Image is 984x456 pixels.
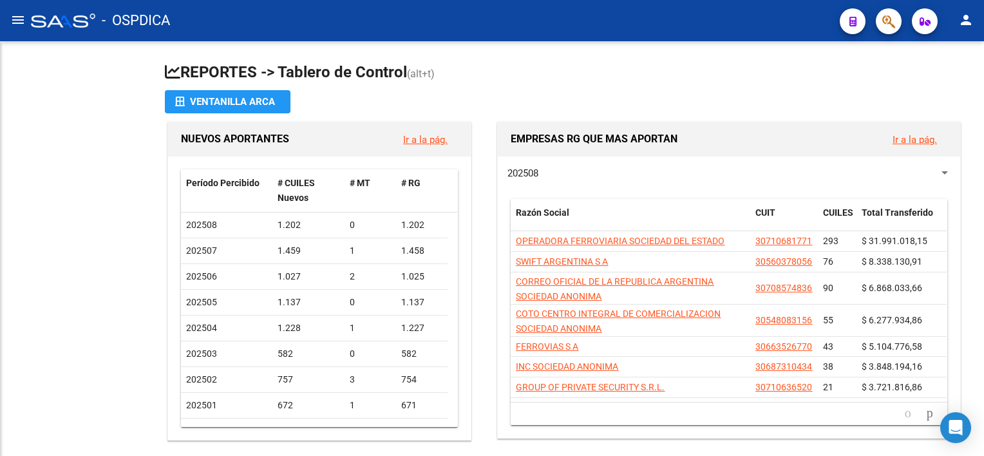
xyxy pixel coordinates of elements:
[755,382,812,392] span: 30710636520
[278,321,339,336] div: 1.228
[186,245,217,256] span: 202507
[186,323,217,333] span: 202504
[755,207,775,218] span: CUIT
[401,372,442,387] div: 754
[393,128,458,151] button: Ir a la pág.
[862,207,933,218] span: Total Transferido
[278,424,339,439] div: 77
[401,218,442,233] div: 1.202
[899,406,917,421] a: go to previous page
[278,398,339,413] div: 672
[823,283,833,293] span: 90
[278,372,339,387] div: 757
[862,283,922,293] span: $ 6.868.033,66
[818,199,856,242] datatable-header-cell: CUILES
[862,361,922,372] span: $ 3.848.194,16
[958,12,974,28] mat-icon: person
[350,424,391,439] div: 8
[516,207,569,218] span: Razón Social
[278,347,339,361] div: 582
[755,361,812,372] span: 30687310434
[350,347,391,361] div: 0
[755,283,812,293] span: 30708574836
[272,169,345,212] datatable-header-cell: # CUILES Nuevos
[278,243,339,258] div: 1.459
[516,276,714,301] span: CORREO OFICIAL DE LA REPUBLICA ARGENTINA SOCIEDAD ANONIMA
[350,218,391,233] div: 0
[856,199,947,242] datatable-header-cell: Total Transferido
[862,315,922,325] span: $ 6.277.934,86
[401,321,442,336] div: 1.227
[823,341,833,352] span: 43
[401,243,442,258] div: 1.458
[401,347,442,361] div: 582
[350,398,391,413] div: 1
[401,398,442,413] div: 671
[278,269,339,284] div: 1.027
[401,178,421,188] span: # RG
[181,133,289,145] span: NUEVOS APORTANTES
[407,68,435,80] span: (alt+t)
[401,295,442,310] div: 1.137
[396,169,448,212] datatable-header-cell: # RG
[175,90,280,113] div: Ventanilla ARCA
[186,400,217,410] span: 202501
[350,243,391,258] div: 1
[516,309,721,334] span: COTO CENTRO INTEGRAL DE COMERCIALIZACION SOCIEDAD ANONIMA
[102,6,170,35] span: - OSPDICA
[862,236,927,246] span: $ 31.991.018,15
[516,382,665,392] span: GROUP OF PRIVATE SECURITY S.R.L.
[823,315,833,325] span: 55
[750,199,818,242] datatable-header-cell: CUIT
[516,361,618,372] span: INC SOCIEDAD ANONIMA
[186,374,217,385] span: 202502
[823,361,833,372] span: 38
[350,372,391,387] div: 3
[186,348,217,359] span: 202503
[882,128,947,151] button: Ir a la pág.
[186,297,217,307] span: 202505
[278,218,339,233] div: 1.202
[186,178,260,188] span: Período Percibido
[278,178,315,203] span: # CUILES Nuevos
[516,256,608,267] span: SWIFT ARGENTINA S A
[940,412,971,443] div: Open Intercom Messenger
[350,178,370,188] span: # MT
[823,207,853,218] span: CUILES
[186,220,217,230] span: 202508
[862,382,922,392] span: $ 3.721.816,86
[403,134,448,146] a: Ir a la pág.
[511,133,677,145] span: EMPRESAS RG QUE MAS APORTAN
[862,256,922,267] span: $ 8.338.130,91
[755,256,812,267] span: 30560378056
[10,12,26,28] mat-icon: menu
[181,169,272,212] datatable-header-cell: Período Percibido
[893,134,937,146] a: Ir a la pág.
[921,406,939,421] a: go to next page
[401,269,442,284] div: 1.025
[823,236,838,246] span: 293
[516,341,578,352] span: FERROVIAS S A
[165,90,290,113] button: Ventanilla ARCA
[345,169,396,212] datatable-header-cell: # MT
[186,426,217,436] span: 202412
[755,315,812,325] span: 30548083156
[350,295,391,310] div: 0
[350,269,391,284] div: 2
[755,341,812,352] span: 30663526770
[823,256,833,267] span: 76
[186,271,217,281] span: 202506
[516,236,724,246] span: OPERADORA FERROVIARIA SOCIEDAD DEL ESTADO
[278,295,339,310] div: 1.137
[862,341,922,352] span: $ 5.104.776,58
[755,236,812,246] span: 30710681771
[401,424,442,439] div: 69
[350,321,391,336] div: 1
[507,167,538,179] span: 202508
[511,199,750,242] datatable-header-cell: Razón Social
[823,382,833,392] span: 21
[165,62,963,84] h1: REPORTES -> Tablero de Control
